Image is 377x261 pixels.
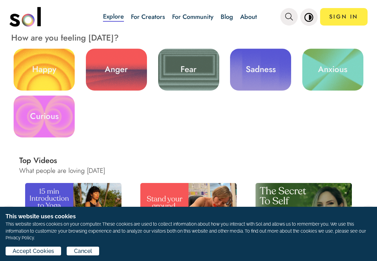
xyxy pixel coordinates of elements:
[11,33,377,43] h2: How are you feeling [DATE]?
[230,49,291,91] a: Sadness
[302,49,363,91] a: Anxious
[67,247,99,255] button: Cancel
[131,12,165,21] a: For Creators
[14,96,75,137] a: Curious
[256,183,352,237] img: The Secret To Self Sovereignty
[6,247,61,255] button: Accept Cookies
[14,49,75,91] a: Happy
[320,8,368,26] a: SIGN IN
[9,7,41,27] img: logo
[19,155,375,166] h2: Top Videos
[6,212,371,221] h1: This website uses cookies
[172,12,214,21] a: For Community
[140,183,237,237] img: Stand your ground, clear your space!
[158,49,219,91] a: Fear
[103,12,124,22] a: Explore
[13,247,54,255] span: Accept Cookies
[19,166,375,175] h3: What people are loving [DATE]
[221,12,233,21] a: Blog
[74,247,92,255] span: Cancel
[86,49,147,91] a: Anger
[6,221,371,241] p: This website stores cookies on your computer. These cookies are used to collect information about...
[9,5,368,29] nav: main navigation
[25,183,121,237] img: 15 min Introduction to Yoga
[240,12,257,21] a: About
